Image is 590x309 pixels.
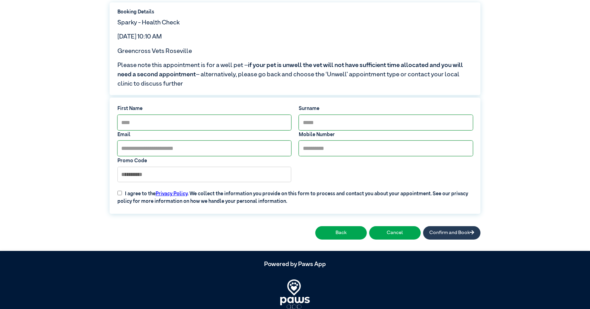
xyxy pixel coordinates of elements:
[299,131,473,139] label: Mobile Number
[369,226,421,240] button: Cancel
[315,226,367,240] button: Back
[299,105,473,113] label: Surname
[110,261,480,268] h5: Powered by Paws App
[117,157,292,165] label: Promo Code
[117,131,292,139] label: Email
[117,34,162,40] span: [DATE] 10:10 AM
[117,62,463,78] span: if your pet is unwell the vet will not have sufficient time allocated and you will need a second ...
[117,48,192,54] span: Greencross Vets Roseville
[117,9,473,16] label: Booking Details
[117,61,473,89] span: Please note this appointment is for a well pet – – alternatively, please go back and choose the ‘...
[156,191,188,196] a: Privacy Policy
[117,20,180,26] span: Sparky - Health Check
[117,191,122,195] input: I agree to thePrivacy Policy. We collect the information you provide on this form to process and ...
[117,105,292,113] label: First Name
[423,226,480,240] button: Confirm and Book
[114,186,477,206] label: I agree to the . We collect the information you provide on this form to process and contact you a...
